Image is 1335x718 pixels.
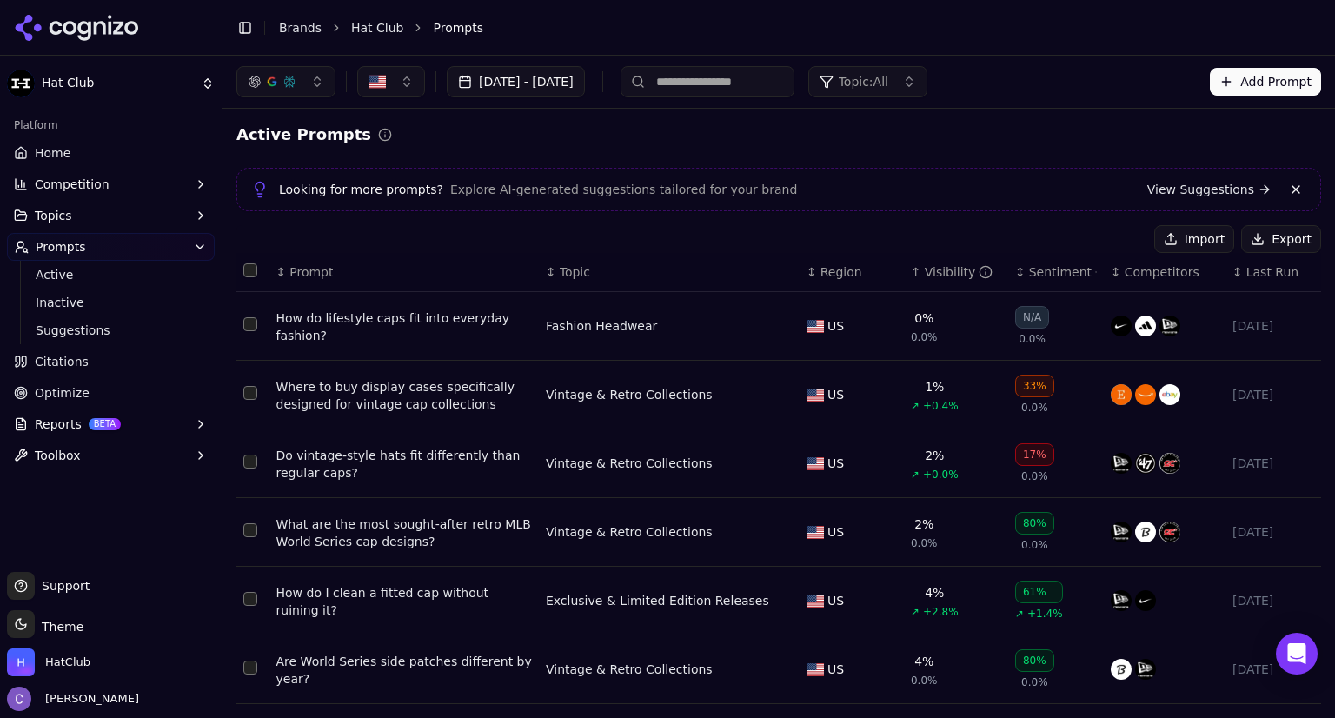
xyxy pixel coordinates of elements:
img: adidas [1135,316,1156,336]
img: nike [1111,316,1132,336]
a: Hat Club [351,19,403,37]
span: Reports [35,416,82,433]
img: 47 brand [1135,453,1156,474]
div: Open Intercom Messenger [1276,633,1318,675]
span: Active [36,266,187,283]
span: Home [35,144,70,162]
div: [DATE] [1232,317,1314,335]
span: Support [35,577,90,595]
button: Select row 200 [243,317,257,331]
span: US [827,523,844,541]
div: ↑Visibility [911,263,1001,281]
button: [DATE] - [DATE] [447,66,585,97]
div: Fashion Headwear [546,317,657,335]
div: 4% [925,584,944,602]
div: [DATE] [1232,455,1314,472]
div: Where to buy display cases specifically designed for vintage cap collections [276,378,532,413]
span: 0.0% [1021,675,1048,689]
div: 61% [1015,581,1063,603]
div: Visibility [925,263,993,281]
th: sentiment [1008,253,1104,292]
span: Hat Club [42,76,194,91]
a: What are the most sought-after retro MLB World Series cap designs? [276,515,532,550]
span: +0.4% [923,399,959,413]
img: amazon [1135,384,1156,405]
th: Topic [539,253,800,292]
a: Exclusive & Limited Edition Releases [546,592,769,609]
img: Chris Hayes [7,687,31,711]
img: new era [1111,590,1132,611]
div: [DATE] [1232,523,1314,541]
img: new era [1135,659,1156,680]
div: ↕Sentiment [1015,263,1097,281]
span: Optimize [35,384,90,402]
div: 17% [1015,443,1054,466]
span: Toolbox [35,447,81,464]
nav: breadcrumb [279,19,1286,37]
img: United States [369,73,386,90]
span: 0.0% [1021,538,1048,552]
span: Topic: All [839,73,888,90]
button: Open user button [7,687,139,711]
span: Inactive [36,294,187,311]
button: Import [1154,225,1234,253]
a: Suggestions [29,318,194,342]
span: HatClub [45,655,90,670]
span: Prompt [289,263,333,281]
img: new era [1111,522,1132,542]
span: Region [820,263,862,281]
img: ebay [1159,384,1180,405]
div: Do vintage-style hats fit differently than regular caps? [276,447,532,482]
a: Home [7,139,215,167]
a: Vintage & Retro Collections [546,523,713,541]
a: Are World Series side patches different by year? [276,653,532,688]
span: Prompts [433,19,483,37]
span: +1.4% [1027,607,1063,621]
span: US [827,386,844,403]
div: 2% [914,515,933,533]
div: [DATE] [1232,592,1314,609]
img: nike [1135,590,1156,611]
span: Suggestions [36,322,187,339]
span: +0.0% [923,468,959,482]
button: Select all rows [243,263,257,277]
button: Export [1241,225,1321,253]
a: Vintage & Retro Collections [546,455,713,472]
a: How do I clean a fitted cap without ruining it? [276,584,532,619]
a: How do lifestyle caps fit into everyday fashion? [276,309,532,344]
img: US flag [807,663,824,676]
div: Vintage & Retro Collections [546,386,713,403]
div: 2% [925,447,944,464]
img: mlb shop [1111,659,1132,680]
span: +2.8% [923,605,959,619]
th: brandMentionRate [904,253,1008,292]
div: 0% [914,309,933,327]
a: Vintage & Retro Collections [546,661,713,678]
a: Active [29,263,194,287]
img: etsy [1111,384,1132,405]
h2: Active Prompts [236,123,371,147]
th: Competitors [1104,253,1225,292]
span: 0.0% [1021,401,1048,415]
img: US flag [807,320,824,333]
img: US flag [807,526,824,539]
button: Toolbox [7,442,215,469]
span: Prompts [36,238,86,256]
a: Citations [7,348,215,376]
a: Optimize [7,379,215,407]
a: Brands [279,21,322,35]
img: new era [1159,316,1180,336]
span: Citations [35,353,89,370]
div: N/A [1015,306,1049,329]
div: ↕Topic [546,263,793,281]
div: ↕Competitors [1111,263,1219,281]
span: Competitors [1125,263,1199,281]
span: 0.0% [911,330,938,344]
span: ↗ [1015,607,1024,621]
button: Select row 198 [243,523,257,537]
